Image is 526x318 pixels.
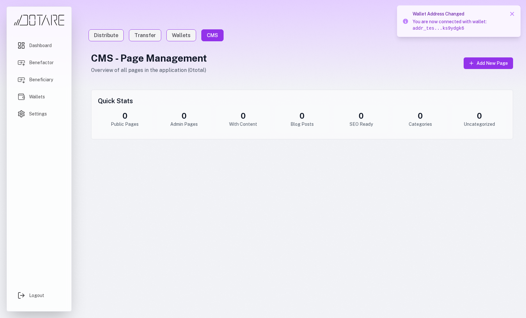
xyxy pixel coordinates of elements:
a: Transfer [129,29,161,41]
span: Add New Page [477,60,508,66]
span: Dashboard [29,42,52,49]
img: Beneficiary [17,76,25,84]
span: Settings [29,111,47,117]
h2: Quick Stats [98,96,506,105]
span: Benefactor [29,59,54,66]
span: Wallets [29,94,45,100]
div: Uncategorized [458,121,501,127]
div: Categories [398,121,442,127]
div: 0 [339,111,383,121]
div: 0 [162,111,206,121]
div: 0 [103,111,147,121]
a: Distribute [89,29,124,41]
span: addr_tes...ks9ydgk6 [413,26,464,31]
div: 0 [458,111,501,121]
div: SEO Ready [339,121,383,127]
img: Wallets [17,93,25,101]
p: You are now connected with wallet: [413,18,504,32]
a: CMS [201,29,224,41]
span: Logout [29,292,44,299]
div: 0 [221,111,265,121]
a: Wallets [166,29,196,41]
h3: Wallet Address Changed [413,11,504,17]
div: Public Pages [103,121,147,127]
div: Blog Posts [280,121,324,127]
div: 0 [280,111,324,121]
div: With Content [221,121,265,127]
h1: CMS - Page Management [91,52,207,64]
span: Beneficiary [29,76,53,83]
p: Overview of all pages in the application ( 0 total) [91,66,207,74]
button: Add New Page [464,57,513,69]
div: 0 [398,111,442,121]
div: Admin Pages [162,121,206,127]
img: Dotare Logo [13,15,65,26]
img: Benefactor [17,59,25,66]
